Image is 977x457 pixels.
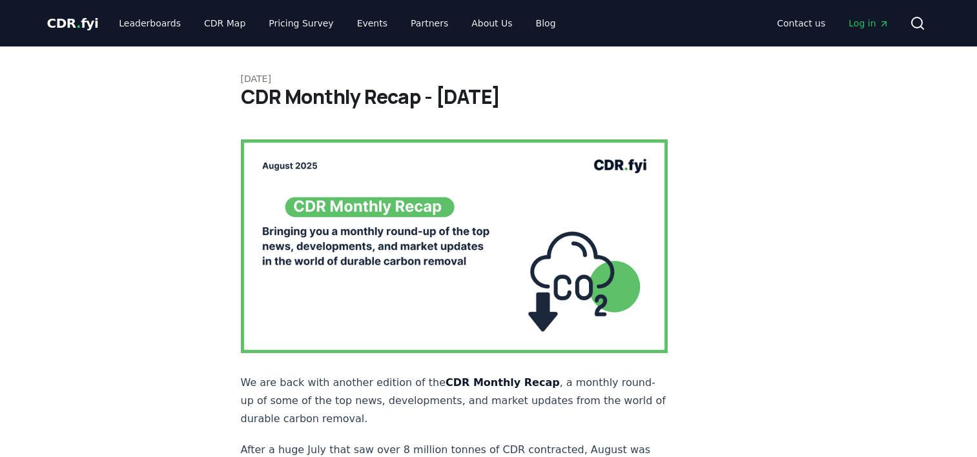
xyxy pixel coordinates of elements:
span: CDR fyi [47,15,99,31]
span: Log in [848,17,889,30]
a: Leaderboards [108,12,191,35]
p: [DATE] [241,72,737,85]
a: CDR.fyi [47,14,99,32]
nav: Main [108,12,566,35]
a: CDR Map [194,12,256,35]
h1: CDR Monthly Recap - [DATE] [241,85,737,108]
img: blog post image [241,139,668,353]
p: We are back with another edition of the , a monthly round-up of some of the top news, development... [241,374,668,428]
nav: Main [766,12,899,35]
a: About Us [461,12,522,35]
a: Events [347,12,398,35]
a: Blog [526,12,566,35]
span: . [76,15,81,31]
a: Partners [400,12,458,35]
a: Pricing Survey [258,12,344,35]
strong: CDR Monthly Recap [446,376,560,389]
a: Contact us [766,12,836,35]
a: Log in [838,12,899,35]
